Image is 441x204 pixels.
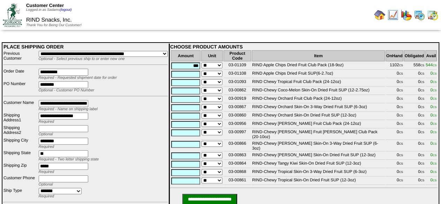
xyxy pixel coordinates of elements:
td: 03-01093 [223,79,251,86]
td: RIND-Chewy Orchard Skin-On 3-Way Dried Fruit SUP (6-3oz) [252,104,385,112]
span: CS [433,97,436,100]
span: CS [433,114,436,117]
span: Required - Requested shipment date for order [39,76,117,80]
span: 0 [430,129,436,134]
span: CS [433,89,436,92]
span: CS [399,72,403,75]
span: CS [399,162,403,165]
td: 03-00864 [223,160,251,168]
td: Previous Customer [3,51,38,61]
td: 0 [404,129,424,140]
td: 0 [404,177,424,185]
span: CS [420,81,424,84]
td: Shipping State [3,150,38,162]
span: 0 [430,79,436,84]
img: line_graph.gif [387,9,398,21]
td: 1102 [386,62,403,70]
td: 0 [404,104,424,112]
span: CS [433,162,436,165]
span: Required [39,194,54,198]
span: CS [399,81,403,84]
span: 0 [430,121,436,126]
td: 03-00862 [223,87,251,95]
span: RIND Snacks, Inc. [26,17,72,23]
td: Order Date [3,68,38,80]
td: RIND-Chewy [PERSON_NAME] Fruit [PERSON_NAME] Club Pack (20-10oz) [252,129,385,140]
span: 0 [430,71,436,76]
span: CS [420,97,424,100]
td: RIND-Chewy Tropical Skin-On Dried Fruit SUP (12-3oz) [252,177,385,185]
span: CS [433,64,436,67]
a: (logout) [60,8,72,12]
span: CS [420,179,424,182]
span: 0 [430,169,436,174]
span: CS [399,97,403,100]
span: CS [433,154,436,157]
td: 0 [386,112,403,120]
td: 0 [404,87,424,95]
td: Shipping Address2 [3,125,38,137]
img: calendarprod.gif [414,9,425,21]
img: calendarinout.gif [427,9,438,21]
th: Amount [171,50,200,61]
span: CS [399,106,403,109]
span: CS [420,131,424,134]
td: 0 [386,79,403,86]
span: CS [433,142,436,145]
span: CS [399,131,403,134]
td: Customer Name [3,100,38,112]
span: CS [399,89,403,92]
span: CS [433,81,436,84]
td: 03-00867 [223,104,251,112]
td: 0 [386,169,403,176]
span: 0 [430,104,436,109]
span: 0 [430,177,436,182]
td: RIND-Chewy Orchard Skin-On Dried Fruit SUP (12-3oz) [252,112,385,120]
td: 03-00997 [223,129,251,140]
td: Shipping City [3,137,38,149]
td: Shipping Zip [3,163,38,174]
span: CS [433,122,436,126]
td: Shipping Address1 [3,112,38,124]
td: 0 [386,96,403,103]
span: 0 [430,88,436,92]
td: 03-00919 [223,96,251,103]
th: Obligated [404,50,424,61]
div: CHOOSE PRODUCT AMOUNTS [170,44,438,50]
span: 0 [430,141,436,146]
td: 03-00861 [223,177,251,185]
td: RIND-Chewy Orchard Fruit Club Pack (24-12oz) [252,96,385,103]
span: CS [420,64,424,67]
th: Avail [425,50,437,61]
span: CS [433,106,436,109]
td: 03-00866 [223,141,251,151]
td: 0 [404,96,424,103]
span: Optional [39,132,53,136]
span: CS [433,131,436,134]
td: 0 [386,152,403,160]
img: graph.gif [401,9,412,21]
span: CS [420,72,424,75]
div: PLACE SHIPPING ORDER [3,44,168,50]
td: Ship Type [3,188,38,198]
td: 0 [386,104,403,112]
td: 03-00863 [223,152,251,160]
span: Required [39,120,54,124]
th: OnHand [386,50,403,61]
span: Optional [39,182,53,187]
span: 0 [430,152,436,157]
td: 0 [386,121,403,128]
span: Logged in as Sadams [26,8,72,12]
span: CS [399,171,403,174]
td: 0 [404,70,424,78]
span: CS [420,122,424,126]
th: Product Code [223,50,251,61]
td: RIND-Chewy [PERSON_NAME] Skin-On Dried Fruit SUP (12-3oz) [252,152,385,160]
td: RIND Apple Chips Dried Fruit SUP(6-2.7oz) [252,70,385,78]
td: 03-00860 [223,112,251,120]
td: RIND-Chewy [PERSON_NAME] Skin-On 3-Way Dried Fruit SUP (6-3oz) [252,141,385,151]
td: 03-00868 [223,169,251,176]
span: Optional - Select previous ship to or enter new one [39,57,125,61]
td: 0 [386,87,403,95]
span: CS [433,171,436,174]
